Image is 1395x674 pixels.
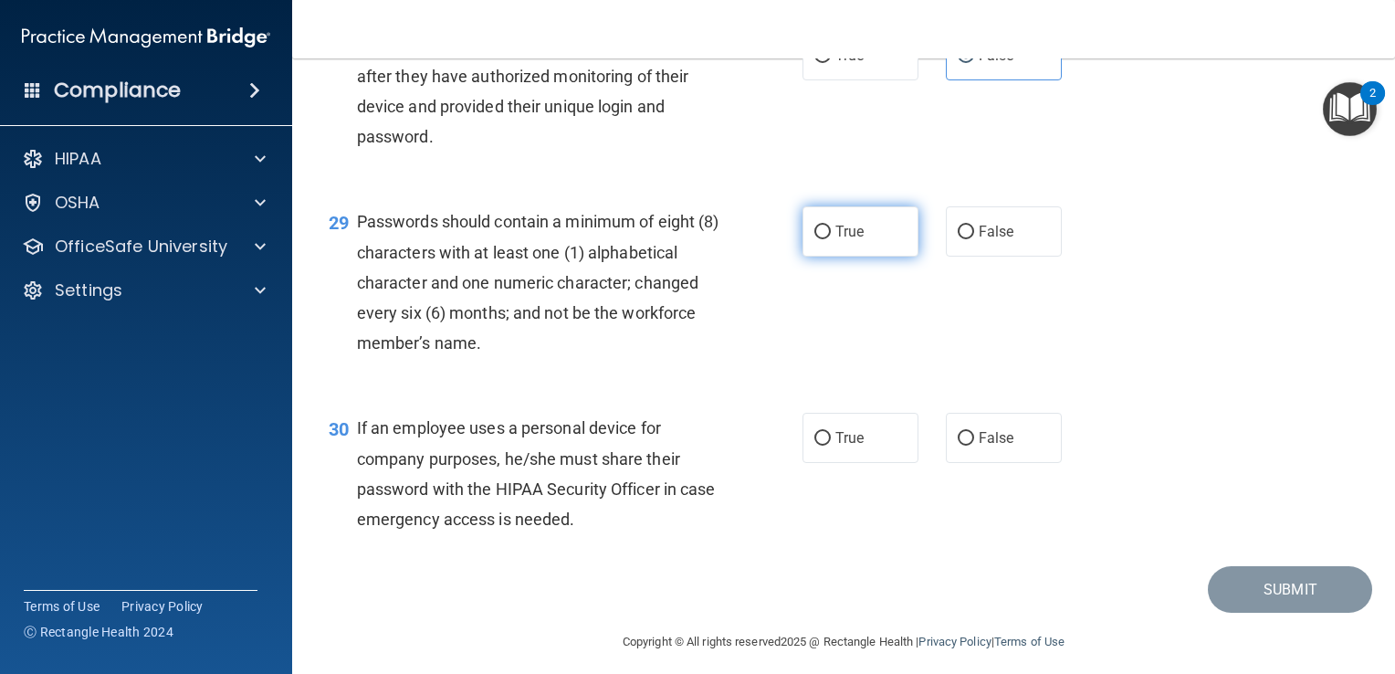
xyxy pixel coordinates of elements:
a: HIPAA [22,148,266,170]
a: OfficeSafe University [22,236,266,258]
span: If an employee uses a personal device for company purposes, he/she must share their password with... [357,418,716,529]
p: Settings [55,279,122,301]
span: False [979,429,1014,447]
div: Copyright © All rights reserved 2025 @ Rectangle Health | | [510,613,1177,671]
span: True [835,429,864,447]
img: PMB logo [22,19,270,56]
a: OSHA [22,192,266,214]
span: Ⓒ Rectangle Health 2024 [24,623,173,641]
input: True [814,226,831,239]
a: Settings [22,279,266,301]
input: False [958,432,974,446]
p: OfficeSafe University [55,236,227,258]
a: Terms of Use [24,597,100,616]
h4: Compliance [54,78,181,103]
span: False [979,223,1014,240]
div: 2 [1369,93,1376,117]
p: OSHA [55,192,100,214]
a: Privacy Policy [918,635,991,648]
span: 29 [329,212,349,234]
a: Terms of Use [994,635,1065,648]
p: HIPAA [55,148,101,170]
span: 30 [329,418,349,440]
span: True [835,223,864,240]
a: Privacy Policy [121,597,204,616]
button: Submit [1208,566,1372,613]
button: Open Resource Center, 2 new notifications [1323,82,1377,136]
input: False [958,226,974,239]
span: Passwords should contain a minimum of eight (8) characters with at least one (1) alphabetical cha... [357,212,719,353]
input: True [814,432,831,446]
